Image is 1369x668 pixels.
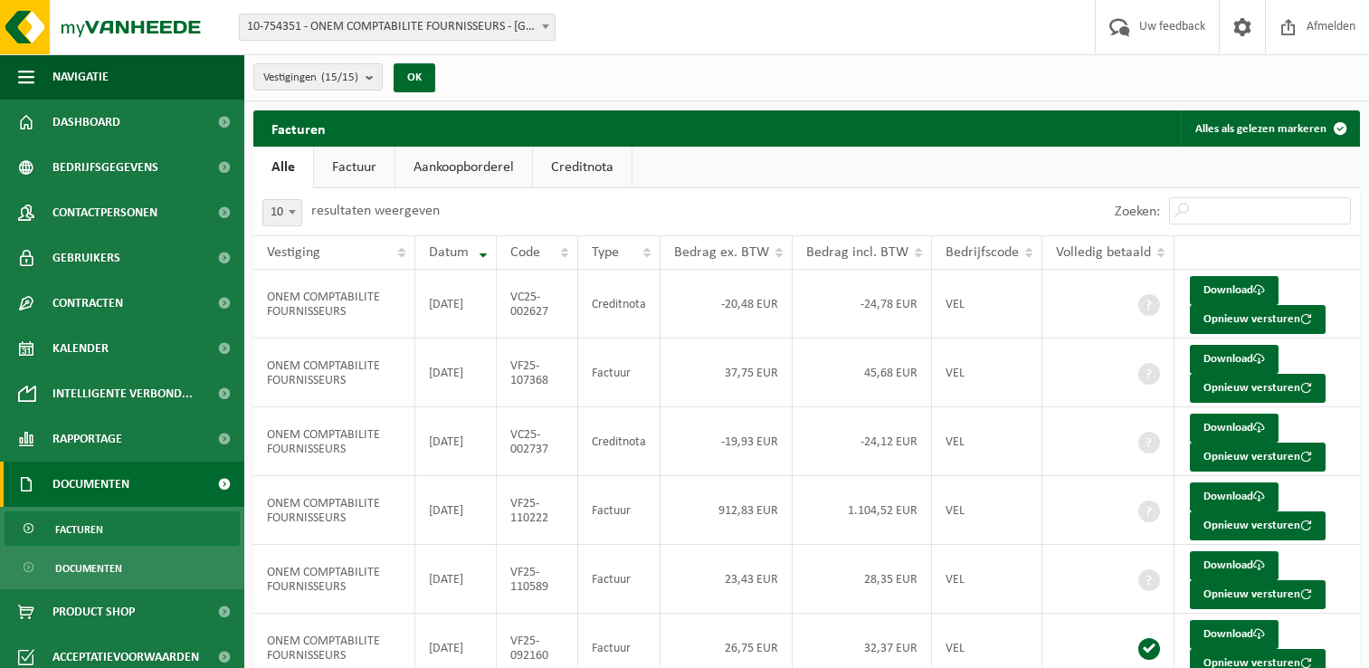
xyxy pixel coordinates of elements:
[1190,482,1279,511] a: Download
[793,270,932,339] td: -24,78 EUR
[1181,110,1358,147] button: Alles als gelezen markeren
[932,545,1042,614] td: VEL
[5,550,240,585] a: Documenten
[1190,276,1279,305] a: Download
[661,476,793,545] td: 912,83 EUR
[52,416,122,462] span: Rapportage
[253,339,415,407] td: ONEM COMPTABILITE FOURNISSEURS
[253,270,415,339] td: ONEM COMPTABILITE FOURNISSEURS
[1190,580,1326,609] button: Opnieuw versturen
[394,63,435,92] button: OK
[1190,620,1279,649] a: Download
[311,204,440,218] label: resultaten weergeven
[578,407,661,476] td: Creditnota
[661,270,793,339] td: -20,48 EUR
[793,407,932,476] td: -24,12 EUR
[415,476,497,545] td: [DATE]
[578,270,661,339] td: Creditnota
[52,190,157,235] span: Contactpersonen
[1190,305,1326,334] button: Opnieuw versturen
[661,407,793,476] td: -19,93 EUR
[253,110,344,146] h2: Facturen
[253,476,415,545] td: ONEM COMPTABILITE FOURNISSEURS
[55,512,103,547] span: Facturen
[240,14,555,40] span: 10-754351 - ONEM COMPTABILITE FOURNISSEURS - BRUXELLES
[497,476,578,545] td: VF25-110222
[253,545,415,614] td: ONEM COMPTABILITE FOURNISSEURS
[578,476,661,545] td: Factuur
[239,14,556,41] span: 10-754351 - ONEM COMPTABILITE FOURNISSEURS - BRUXELLES
[497,407,578,476] td: VC25-002737
[52,462,129,507] span: Documenten
[314,147,395,188] a: Factuur
[415,407,497,476] td: [DATE]
[52,371,193,416] span: Intelligente verbond...
[52,145,158,190] span: Bedrijfsgegevens
[395,147,532,188] a: Aankoopborderel
[5,511,240,546] a: Facturen
[932,339,1042,407] td: VEL
[661,339,793,407] td: 37,75 EUR
[510,245,540,260] span: Code
[429,245,469,260] span: Datum
[497,545,578,614] td: VF25-110589
[578,339,661,407] td: Factuur
[262,199,302,226] span: 10
[52,326,109,371] span: Kalender
[674,245,769,260] span: Bedrag ex. BTW
[793,476,932,545] td: 1.104,52 EUR
[533,147,632,188] a: Creditnota
[793,339,932,407] td: 45,68 EUR
[497,270,578,339] td: VC25-002627
[415,339,497,407] td: [DATE]
[1190,414,1279,443] a: Download
[661,545,793,614] td: 23,43 EUR
[932,407,1042,476] td: VEL
[415,545,497,614] td: [DATE]
[52,54,109,100] span: Navigatie
[52,235,120,281] span: Gebruikers
[592,245,619,260] span: Type
[497,339,578,407] td: VF25-107368
[263,200,301,225] span: 10
[932,270,1042,339] td: VEL
[1190,345,1279,374] a: Download
[52,589,135,635] span: Product Shop
[793,545,932,614] td: 28,35 EUR
[253,147,313,188] a: Alle
[1115,205,1160,219] label: Zoeken:
[267,245,320,260] span: Vestiging
[1190,551,1279,580] a: Download
[1190,374,1326,403] button: Opnieuw versturen
[55,551,122,586] span: Documenten
[52,100,120,145] span: Dashboard
[263,64,358,91] span: Vestigingen
[253,63,383,91] button: Vestigingen(15/15)
[806,245,908,260] span: Bedrag incl. BTW
[932,476,1042,545] td: VEL
[321,72,358,83] count: (15/15)
[1190,443,1326,472] button: Opnieuw versturen
[52,281,123,326] span: Contracten
[578,545,661,614] td: Factuur
[253,407,415,476] td: ONEM COMPTABILITE FOURNISSEURS
[1056,245,1151,260] span: Volledig betaald
[946,245,1019,260] span: Bedrijfscode
[415,270,497,339] td: [DATE]
[1190,511,1326,540] button: Opnieuw versturen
